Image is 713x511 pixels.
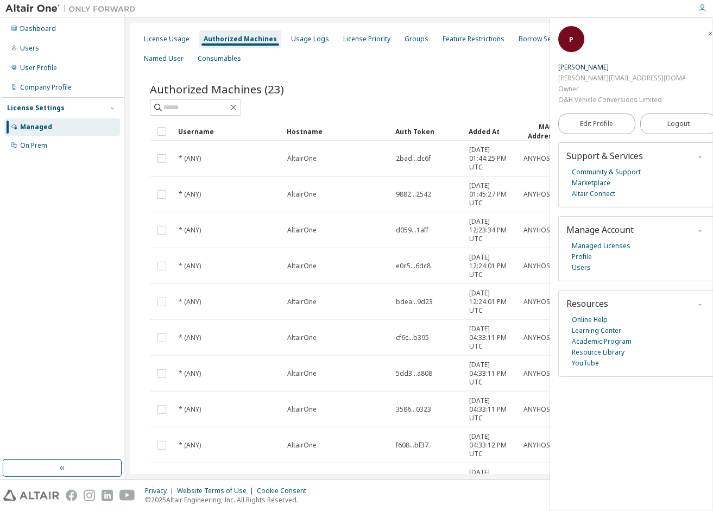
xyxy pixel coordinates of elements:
[405,35,428,43] div: Groups
[287,154,317,163] span: AltairOne
[179,154,201,163] span: * (ANY)
[144,54,184,63] div: Named User
[5,3,141,14] img: Altair One
[396,333,429,342] span: cf6c...b395
[84,490,95,501] img: instagram.svg
[3,490,59,501] img: altair_logo.svg
[178,123,278,140] div: Username
[396,154,431,163] span: 2bad...dc6f
[179,369,201,378] span: * (ANY)
[179,298,201,306] span: * (ANY)
[572,358,599,369] a: YouTube
[572,325,621,336] a: Learning Center
[177,487,257,495] div: Website Terms of Use
[20,64,57,72] div: User Profile
[179,405,201,414] span: * (ANY)
[572,188,615,199] a: Altair Connect
[469,289,514,315] span: [DATE] 12:24:01 PM UTC
[287,333,317,342] span: AltairOne
[572,314,608,325] a: Online Help
[558,113,635,134] a: Edit Profile
[396,298,433,306] span: bdea...9d23
[558,62,685,73] div: Prabakaran Mohan
[20,83,72,92] div: Company Profile
[469,217,514,243] span: [DATE] 12:23:34 PM UTC
[144,35,190,43] div: License Usage
[287,298,317,306] span: AltairOne
[20,123,52,131] div: Managed
[667,118,690,129] span: Logout
[395,123,460,140] div: Auth Token
[469,325,514,351] span: [DATE] 04:33:11 PM UTC
[523,190,554,199] span: ANYHOST
[257,487,313,495] div: Cookie Consent
[102,490,113,501] img: linkedin.svg
[523,333,554,342] span: ANYHOST
[145,495,313,504] p: © 2025 Altair Engineering, Inc. All Rights Reserved.
[20,44,39,53] div: Users
[469,123,514,140] div: Added At
[558,84,685,94] div: Owner
[469,432,514,458] span: [DATE] 04:33:12 PM UTC
[396,369,432,378] span: 5dd3...a808
[396,226,428,235] span: d059...1aff
[396,262,431,270] span: e0c5...6dc8
[469,361,514,387] span: [DATE] 04:33:11 PM UTC
[569,35,573,44] span: P
[572,336,632,347] a: Academic Program
[179,262,201,270] span: * (ANY)
[119,490,135,501] img: youtube.svg
[291,35,329,43] div: Usage Logs
[20,24,56,33] div: Dashboard
[179,226,201,235] span: * (ANY)
[523,122,569,141] div: MAC Addresses
[469,468,514,494] span: [DATE] 04:33:12 PM UTC
[558,73,685,84] div: [PERSON_NAME][EMAIL_ADDRESS][DOMAIN_NAME]
[469,396,514,422] span: [DATE] 04:33:11 PM UTC
[580,119,613,128] span: Edit Profile
[469,253,514,279] span: [DATE] 12:24:01 PM UTC
[572,167,641,178] a: Community & Support
[20,141,47,150] div: On Prem
[469,146,514,172] span: [DATE] 01:44:25 PM UTC
[523,154,554,163] span: ANYHOST
[145,487,177,495] div: Privacy
[287,226,317,235] span: AltairOne
[523,405,554,414] span: ANYHOST
[396,190,431,199] span: 9882...2542
[558,94,685,105] div: O&H Vehicle Conversions Limited
[443,35,504,43] div: Feature Restrictions
[150,81,284,97] span: Authorized Machines (23)
[566,224,634,236] span: Manage Account
[523,226,554,235] span: ANYHOST
[198,54,241,63] div: Consumables
[572,262,591,273] a: Users
[572,241,630,251] a: Managed Licenses
[572,347,624,358] a: Resource Library
[7,104,65,112] div: License Settings
[572,251,592,262] a: Profile
[343,35,390,43] div: License Priority
[523,369,554,378] span: ANYHOST
[287,441,317,450] span: AltairOne
[396,405,431,414] span: 3586...0323
[572,178,610,188] a: Marketplace
[519,35,569,43] div: Borrow Settings
[179,190,201,199] span: * (ANY)
[523,262,554,270] span: ANYHOST
[396,441,428,450] span: f608...bf37
[287,123,387,140] div: Hostname
[566,150,643,162] span: Support & Services
[566,298,608,310] span: Resources
[66,490,77,501] img: facebook.svg
[523,298,554,306] span: ANYHOST
[287,190,317,199] span: AltairOne
[287,262,317,270] span: AltairOne
[287,405,317,414] span: AltairOne
[287,369,317,378] span: AltairOne
[523,441,554,450] span: ANYHOST
[179,333,201,342] span: * (ANY)
[204,35,277,43] div: Authorized Machines
[469,181,514,207] span: [DATE] 01:45:27 PM UTC
[179,441,201,450] span: * (ANY)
